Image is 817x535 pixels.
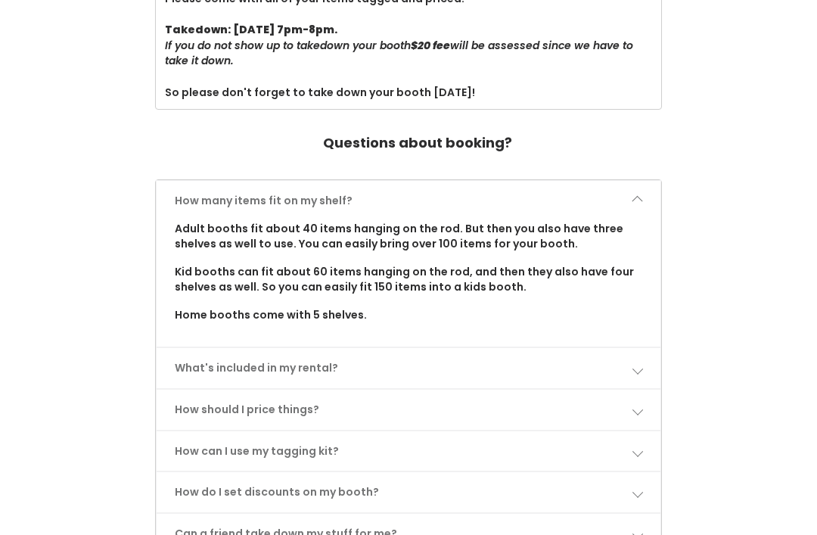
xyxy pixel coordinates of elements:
[175,264,641,295] p: Kid booths can fit about 60 items hanging on the rod, and then they also have four shelves as wel...
[165,22,337,37] b: Takedown: [DATE] 7pm-8pm.
[175,307,641,323] p: Home booths come with 5 shelves.
[157,472,660,512] a: How do I set discounts on my booth?
[165,38,633,69] i: If you do not show up to takedown your booth will be assessed since we have to take it down.
[157,181,660,221] a: How many items fit on my shelf?
[157,348,660,388] a: What's included in my rental?
[175,221,641,252] p: Adult booths fit about 40 items hanging on the rod. But then you also have three shelves as well ...
[157,390,660,430] a: How should I price things?
[411,38,450,53] b: $20 fee
[323,128,512,158] h4: Questions about booking?
[157,431,660,471] a: How can I use my tagging kit?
